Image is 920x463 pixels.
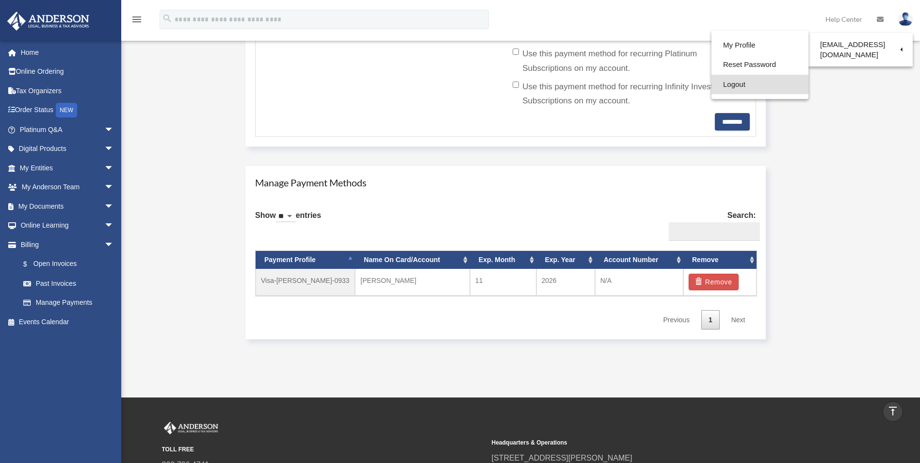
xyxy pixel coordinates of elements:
a: Online Learningarrow_drop_down [7,216,129,235]
img: Anderson Advisors Platinum Portal [4,12,92,31]
span: arrow_drop_down [104,216,124,236]
img: User Pic [898,12,913,26]
div: NEW [56,103,77,117]
button: Remove [689,274,739,290]
input: Use this payment method for recurring Platinum Subscriptions on my account. [513,49,519,55]
span: arrow_drop_down [104,139,124,159]
th: Account Number: activate to sort column ascending [595,251,683,269]
label: Show entries [255,209,321,232]
a: Reset Password [711,55,808,75]
a: menu [131,17,143,25]
th: Name On Card/Account: activate to sort column ascending [355,251,470,269]
img: Anderson Advisors Platinum Portal [162,422,220,434]
a: Home [7,43,129,62]
a: My Entitiesarrow_drop_down [7,158,129,178]
a: My Profile [711,35,808,55]
a: Billingarrow_drop_down [7,235,129,254]
i: menu [131,14,143,25]
a: Past Invoices [14,274,129,293]
span: $ [29,258,33,270]
td: N/A [595,269,683,296]
small: TOLL FREE [162,445,485,455]
th: Remove: activate to sort column ascending [683,251,757,269]
a: Logout [711,75,808,95]
input: Use this payment method for recurring Infinity Investing Subscriptions on my account. [513,82,519,88]
a: Next [724,310,753,330]
a: Digital Productsarrow_drop_down [7,139,129,159]
td: 2026 [536,269,595,296]
a: vertical_align_top [883,401,903,422]
i: search [162,13,173,24]
a: [EMAIL_ADDRESS][DOMAIN_NAME] [808,35,913,64]
span: arrow_drop_down [104,120,124,140]
td: Visa-[PERSON_NAME]-0933 [256,269,355,296]
a: My Anderson Teamarrow_drop_down [7,178,129,197]
a: Order StatusNEW [7,100,129,120]
label: Use this payment method for recurring Infinity Investing Subscriptions on my account. [513,80,742,109]
a: Online Ordering [7,62,129,82]
label: Use this payment method for recurring Platinum Subscriptions on my account. [513,47,742,76]
td: [PERSON_NAME] [355,269,470,296]
a: Events Calendar [7,312,129,331]
a: [STREET_ADDRESS][PERSON_NAME] [492,454,632,462]
th: Exp. Month: activate to sort column ascending [470,251,536,269]
span: arrow_drop_down [104,178,124,198]
a: Tax Organizers [7,81,129,100]
input: Search: [669,222,760,241]
span: arrow_drop_down [104,197,124,216]
h4: Manage Payment Methods [255,176,756,189]
a: My Documentsarrow_drop_down [7,197,129,216]
a: Manage Payments [14,293,124,313]
select: Showentries [276,211,296,222]
a: 1 [701,310,720,330]
label: Search: [665,209,756,241]
i: vertical_align_top [887,405,899,417]
a: Platinum Q&Aarrow_drop_down [7,120,129,139]
th: Exp. Year: activate to sort column ascending [536,251,595,269]
span: arrow_drop_down [104,158,124,178]
small: Headquarters & Operations [492,438,815,448]
th: Payment Profile: activate to sort column descending [256,251,355,269]
a: Previous [656,310,696,330]
span: arrow_drop_down [104,235,124,255]
td: 11 [470,269,536,296]
a: $Open Invoices [14,254,129,274]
